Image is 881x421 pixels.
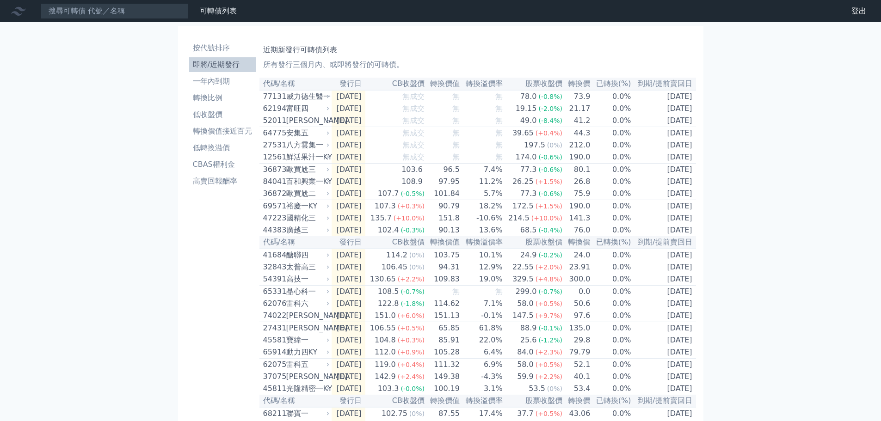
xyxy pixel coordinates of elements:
[563,334,591,346] td: 29.8
[538,105,562,112] span: (-2.0%)
[286,91,328,102] div: 威力德生醫一
[263,359,284,370] div: 62075
[511,274,536,285] div: 329.5
[591,346,631,359] td: 0.0%
[189,41,256,55] a: 按代號排序
[373,201,398,212] div: 107.3
[263,152,284,163] div: 12561
[563,90,591,103] td: 73.9
[263,128,284,139] div: 64775
[409,251,425,259] span: (0%)
[563,127,591,140] td: 44.3
[263,59,692,70] p: 所有發行三個月內、或即將發行的可轉債。
[460,236,503,249] th: 轉換溢價率
[518,323,539,334] div: 88.9
[263,164,284,175] div: 36873
[538,324,562,332] span: (-0.1%)
[402,92,425,101] span: 無成交
[563,261,591,273] td: 23.91
[376,298,401,309] div: 122.8
[511,201,536,212] div: 172.5
[632,212,696,224] td: [DATE]
[189,142,256,153] li: 低轉換溢價
[536,348,562,356] span: (+2.3%)
[632,261,696,273] td: [DATE]
[425,236,460,249] th: 轉換價值
[398,336,425,344] span: (+0.3%)
[286,213,328,224] div: 國精化三
[189,159,256,170] li: CBAS權利金
[394,214,425,222] span: (+10.0%)
[563,188,591,200] td: 75.9
[286,335,328,346] div: 寶緯一
[263,225,284,236] div: 44383
[563,78,591,90] th: 轉換價
[263,286,284,297] div: 65331
[538,117,562,124] span: (-8.4%)
[286,128,328,139] div: 安集五
[332,334,365,346] td: [DATE]
[332,249,365,261] td: [DATE]
[522,140,547,151] div: 197.5
[563,200,591,213] td: 190.0
[495,287,503,296] span: 無
[495,140,503,149] span: 無
[263,91,284,102] div: 77131
[376,286,401,297] div: 108.5
[518,91,539,102] div: 78.0
[286,188,328,199] div: 歐買尬二
[538,93,562,100] span: (-0.8%)
[452,140,460,149] span: 無
[263,323,284,334] div: 27431
[263,335,284,346] div: 45581
[591,224,631,236] td: 0.0%
[332,200,365,213] td: [DATE]
[460,371,503,383] td: -4.3%
[563,359,591,371] td: 52.1
[402,153,425,161] span: 無成交
[400,300,425,307] span: (-1.8%)
[632,176,696,188] td: [DATE]
[398,202,425,210] span: (+0.3%)
[286,359,328,370] div: 雷科五
[332,212,365,224] td: [DATE]
[400,190,425,197] span: (-0.5%)
[547,141,562,149] span: (0%)
[591,78,631,90] th: 已轉換(%)
[425,310,460,322] td: 151.13
[263,250,284,261] div: 41684
[332,322,365,335] td: [DATE]
[515,298,536,309] div: 58.0
[495,104,503,113] span: 無
[286,250,328,261] div: 醣聯四
[515,347,536,358] div: 84.0
[286,115,328,126] div: [PERSON_NAME]
[563,115,591,127] td: 41.2
[425,164,460,176] td: 96.5
[632,127,696,140] td: [DATE]
[632,188,696,200] td: [DATE]
[460,188,503,200] td: 5.7%
[495,116,503,125] span: 無
[460,212,503,224] td: -10.6%
[591,176,631,188] td: 0.0%
[632,298,696,310] td: [DATE]
[332,164,365,176] td: [DATE]
[189,43,256,54] li: 按代號排序
[263,213,284,224] div: 47223
[402,104,425,113] span: 無成交
[263,103,284,114] div: 62194
[632,200,696,213] td: [DATE]
[591,90,631,103] td: 0.0%
[189,126,256,137] li: 轉換價值接近百元
[536,300,562,307] span: (+0.5%)
[425,249,460,261] td: 103.75
[402,128,425,137] span: 無成交
[591,286,631,298] td: 0.0%
[189,91,256,105] a: 轉換比例
[286,164,328,175] div: 歐買尬三
[263,115,284,126] div: 52011
[398,348,425,356] span: (+0.9%)
[591,151,631,164] td: 0.0%
[563,176,591,188] td: 26.8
